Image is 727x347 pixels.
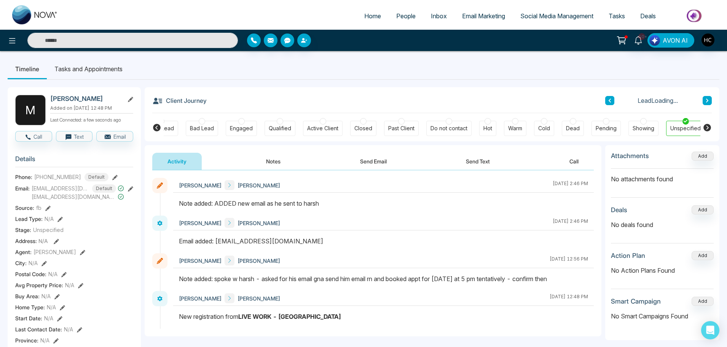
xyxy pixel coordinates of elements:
[15,248,32,256] span: Agent:
[431,12,447,20] span: Inbox
[601,9,633,23] a: Tasks
[15,226,31,234] span: Stage:
[230,125,253,132] div: Engaged
[388,125,415,132] div: Past Client
[462,12,505,20] span: Email Marketing
[430,125,467,132] div: Do not contact
[152,95,207,106] h3: Client Journey
[649,35,660,46] img: Lead Flow
[92,184,116,193] span: Default
[483,125,492,132] div: Hot
[345,153,402,170] button: Send Email
[638,96,678,105] span: Lead Loading...
[307,125,338,132] div: Active Client
[633,9,663,23] a: Deals
[15,155,133,167] h3: Details
[553,218,588,228] div: [DATE] 2:46 PM
[451,153,505,170] button: Send Text
[32,193,116,201] span: [EMAIL_ADDRESS][DOMAIN_NAME]
[15,336,38,344] span: Province :
[553,180,588,190] div: [DATE] 2:46 PM
[354,125,372,132] div: Closed
[40,336,49,344] span: N/A
[41,292,51,300] span: N/A
[611,169,714,184] p: No attachments found
[152,153,202,170] button: Activity
[692,152,714,161] button: Add
[48,270,57,278] span: N/A
[538,125,550,132] div: Cold
[667,7,722,24] img: Market-place.gif
[566,125,580,132] div: Dead
[238,257,280,265] span: [PERSON_NAME]
[663,36,688,45] span: AVON AI
[554,153,594,170] button: Call
[454,9,513,23] a: Email Marketing
[701,321,719,339] div: Open Intercom Messenger
[15,237,48,245] span: Address:
[423,9,454,23] a: Inbox
[611,206,627,214] h3: Deals
[96,131,133,142] button: Email
[12,5,58,24] img: Nova CRM Logo
[513,9,601,23] a: Social Media Management
[179,294,222,302] span: [PERSON_NAME]
[701,34,714,46] img: User Avatar
[670,125,701,132] div: Unspecified
[629,33,647,46] a: 10+
[65,281,74,289] span: N/A
[179,257,222,265] span: [PERSON_NAME]
[692,205,714,214] button: Add
[33,248,76,256] span: [PERSON_NAME]
[238,294,280,302] span: [PERSON_NAME]
[50,115,133,123] p: Last Connected: a few seconds ago
[47,59,130,79] li: Tasks and Appointments
[692,251,714,260] button: Add
[33,226,64,234] span: Unspecified
[15,215,43,223] span: Lead Type:
[596,125,617,132] div: Pending
[8,59,47,79] li: Timeline
[38,238,48,244] span: N/A
[15,292,40,300] span: Buy Area :
[611,220,714,229] p: No deals found
[633,125,654,132] div: Showing
[47,303,56,311] span: N/A
[251,153,296,170] button: Notes
[269,125,291,132] div: Qualified
[611,266,714,275] p: No Action Plans Found
[550,256,588,265] div: [DATE] 12:56 PM
[50,95,121,102] h2: [PERSON_NAME]
[238,181,280,189] span: [PERSON_NAME]
[508,125,522,132] div: Warm
[34,173,81,181] span: [PHONE_NUMBER]
[15,303,45,311] span: Home Type :
[364,12,381,20] span: Home
[32,184,89,192] span: [EMAIL_ADDRESS][DOMAIN_NAME]
[15,173,32,181] span: Phone:
[647,33,694,48] button: AVON AI
[44,314,53,322] span: N/A
[15,325,62,333] span: Last Contact Date :
[550,293,588,303] div: [DATE] 12:48 PM
[15,314,42,322] span: Start Date :
[611,312,714,321] p: No Smart Campaigns Found
[179,181,222,189] span: [PERSON_NAME]
[238,219,280,227] span: [PERSON_NAME]
[640,12,656,20] span: Deals
[520,12,593,20] span: Social Media Management
[50,105,133,112] p: Added on [DATE] 12:48 PM
[15,204,34,212] span: Source:
[611,152,649,160] h3: Attachments
[15,131,52,142] button: Call
[64,325,73,333] span: N/A
[15,184,30,192] span: Email:
[611,252,645,259] h3: Action Plan
[692,152,714,159] span: Add
[179,219,222,227] span: [PERSON_NAME]
[15,270,46,278] span: Postal Code :
[638,33,645,40] span: 10+
[84,173,108,181] span: Default
[56,131,93,142] button: Text
[15,281,63,289] span: Avg Property Price :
